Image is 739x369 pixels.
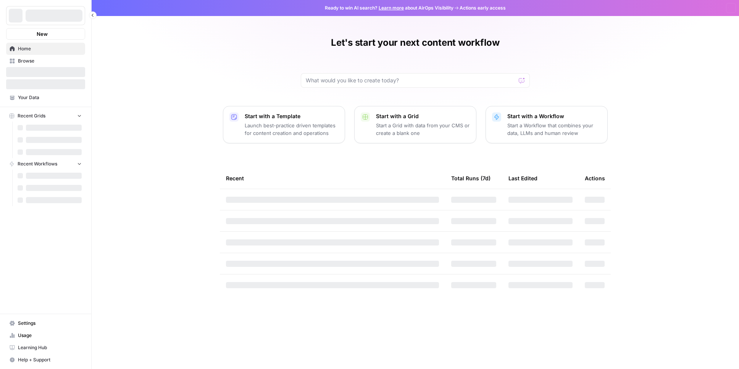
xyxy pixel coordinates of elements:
h1: Let's start your next content workflow [331,37,500,49]
span: Actions early access [460,5,506,11]
a: Home [6,43,85,55]
a: Usage [6,329,85,342]
a: Learning Hub [6,342,85,354]
button: Start with a TemplateLaunch best-practice driven templates for content creation and operations [223,106,345,143]
button: Help + Support [6,354,85,366]
div: Total Runs (7d) [451,168,491,189]
a: Learn more [379,5,404,11]
span: Home [18,45,82,52]
span: Your Data [18,94,82,101]
span: Help + Support [18,356,82,363]
p: Start a Grid with data from your CMS or create a blank one [376,122,470,137]
a: Settings [6,317,85,329]
span: Recent Grids [18,112,45,119]
span: Ready to win AI search? about AirOps Visibility [325,5,453,11]
button: New [6,28,85,40]
div: Last Edited [508,168,537,189]
p: Start a Workflow that combines your data, LLMs and human review [507,122,601,137]
span: Settings [18,320,82,327]
button: Recent Grids [6,110,85,122]
span: New [37,30,48,38]
p: Launch best-practice driven templates for content creation and operations [245,122,339,137]
span: Recent Workflows [18,160,57,167]
p: Start with a Workflow [507,112,601,120]
span: Browse [18,58,82,64]
button: Start with a GridStart a Grid with data from your CMS or create a blank one [354,106,476,143]
div: Recent [226,168,439,189]
a: Your Data [6,91,85,104]
a: Browse [6,55,85,67]
p: Start with a Template [245,112,339,120]
div: Actions [585,168,605,189]
span: Usage [18,332,82,339]
span: Learning Hub [18,344,82,351]
button: Recent Workflows [6,158,85,170]
button: Start with a WorkflowStart a Workflow that combines your data, LLMs and human review [486,106,608,143]
p: Start with a Grid [376,112,470,120]
input: What would you like to create today? [306,77,516,84]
